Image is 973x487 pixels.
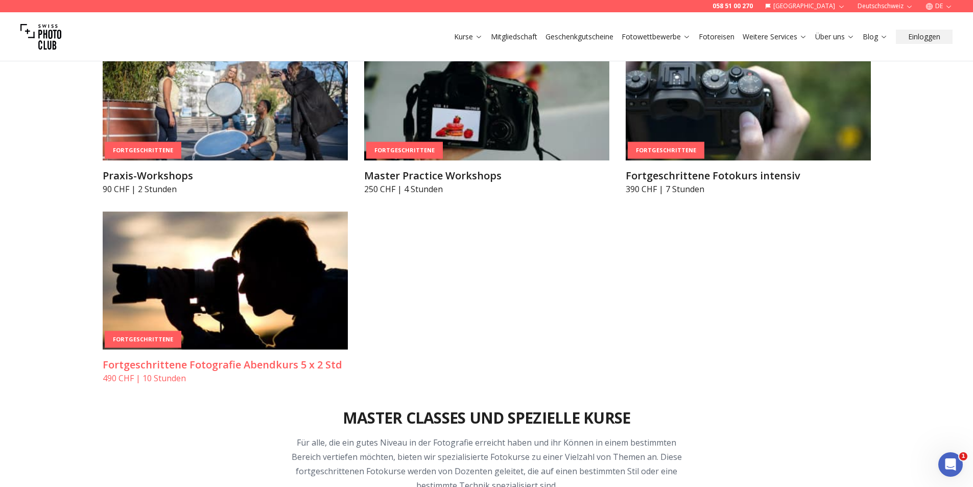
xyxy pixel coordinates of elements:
img: Swiss photo club [20,16,61,57]
div: Fortgeschrittene [105,331,181,348]
a: Kurse [454,32,483,42]
a: Mitgliedschaft [491,32,537,42]
a: Fotowettbewerbe [622,32,691,42]
h3: Master Practice Workshops [364,169,609,183]
button: Kurse [450,30,487,44]
a: Fortgeschrittene Fotokurs intensivFortgeschritteneFortgeschrittene Fotokurs intensiv390 CHF | 7 S... [626,22,871,195]
button: Fotowettbewerbe [618,30,695,44]
img: Master Practice Workshops [364,22,609,160]
button: Mitgliedschaft [487,30,541,44]
a: Praxis-WorkshopsFortgeschrittenePraxis-Workshops90 CHF | 2 Stunden [103,22,348,195]
div: Fortgeschrittene [628,142,704,159]
button: Blog [859,30,892,44]
div: Fortgeschrittene [105,142,181,159]
img: Fortgeschrittene Fotokurs intensiv [626,22,871,160]
img: Fortgeschrittene Fotografie Abendkurs 5 x 2 Std [103,212,348,350]
a: Fortgeschrittene Fotografie Abendkurs 5 x 2 StdFortgeschritteneFortgeschrittene Fotografie Abendk... [103,212,348,384]
button: Weitere Services [739,30,811,44]
p: 250 CHF | 4 Stunden [364,183,609,195]
p: 390 CHF | 7 Stunden [626,183,871,195]
a: Über uns [815,32,855,42]
h3: Fortgeschrittene Fotokurs intensiv [626,169,871,183]
div: Fortgeschrittene [366,142,443,159]
a: Fotoreisen [699,32,734,42]
h2: Master Classes und spezielle Kurse [343,409,631,427]
button: Einloggen [896,30,953,44]
a: Weitere Services [743,32,807,42]
button: Über uns [811,30,859,44]
a: 058 51 00 270 [713,2,753,10]
iframe: Intercom live chat [938,452,963,477]
h3: Praxis-Workshops [103,169,348,183]
p: 90 CHF | 2 Stunden [103,183,348,195]
h3: Fortgeschrittene Fotografie Abendkurs 5 x 2 Std [103,358,348,372]
button: Geschenkgutscheine [541,30,618,44]
img: Praxis-Workshops [103,22,348,160]
p: 490 CHF | 10 Stunden [103,372,348,384]
a: Master Practice WorkshopsFortgeschritteneMaster Practice Workshops250 CHF | 4 Stunden [364,22,609,195]
span: 1 [959,452,967,460]
button: Fotoreisen [695,30,739,44]
a: Geschenkgutscheine [545,32,613,42]
a: Blog [863,32,888,42]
